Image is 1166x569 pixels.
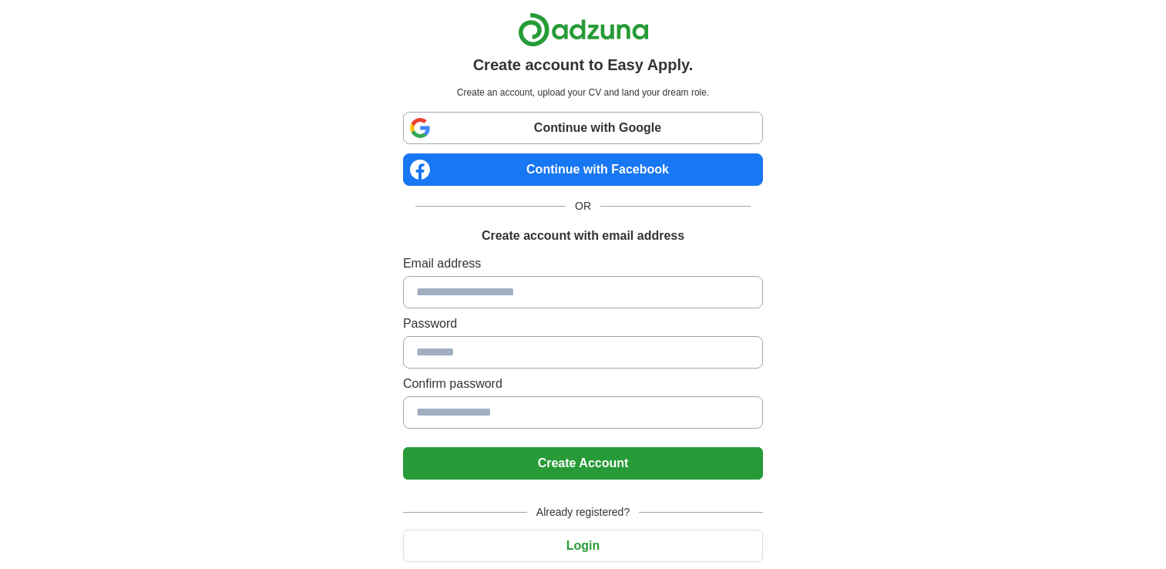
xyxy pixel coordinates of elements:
[473,53,694,76] h1: Create account to Easy Apply.
[403,447,763,480] button: Create Account
[403,254,763,273] label: Email address
[403,153,763,186] a: Continue with Facebook
[403,539,763,552] a: Login
[406,86,760,99] p: Create an account, upload your CV and land your dream role.
[566,198,600,214] span: OR
[482,227,684,245] h1: Create account with email address
[403,530,763,562] button: Login
[518,12,649,47] img: Adzuna logo
[403,112,763,144] a: Continue with Google
[403,375,763,393] label: Confirm password
[527,504,639,520] span: Already registered?
[403,315,763,333] label: Password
